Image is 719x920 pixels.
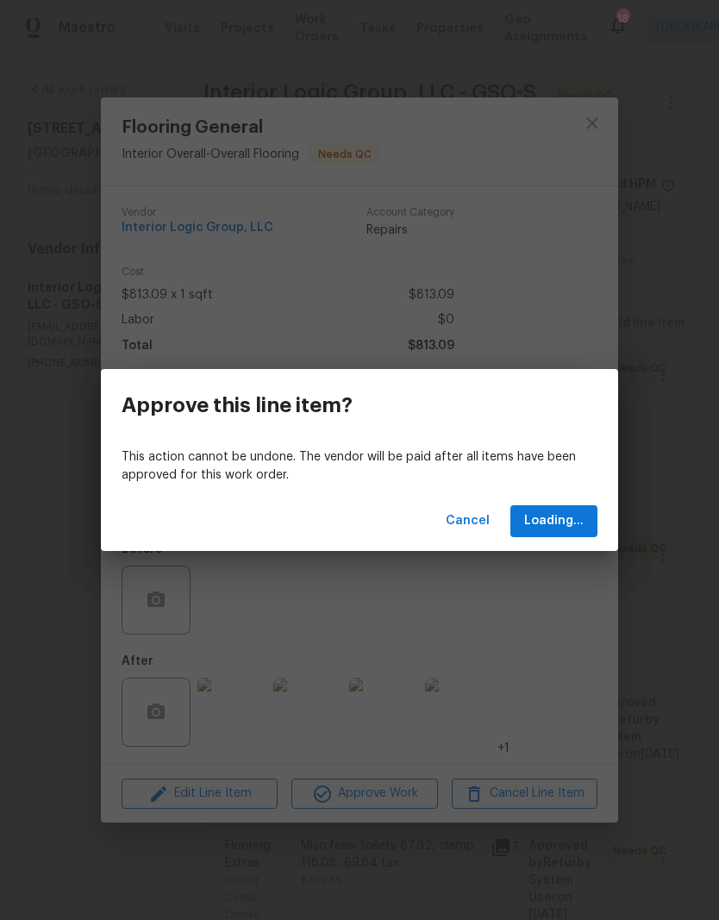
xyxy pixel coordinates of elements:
button: Loading... [510,505,597,537]
span: Loading... [524,510,584,532]
span: Cancel [446,510,490,532]
button: Cancel [439,505,497,537]
p: This action cannot be undone. The vendor will be paid after all items have been approved for this... [122,448,597,485]
h3: Approve this line item? [122,393,353,417]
